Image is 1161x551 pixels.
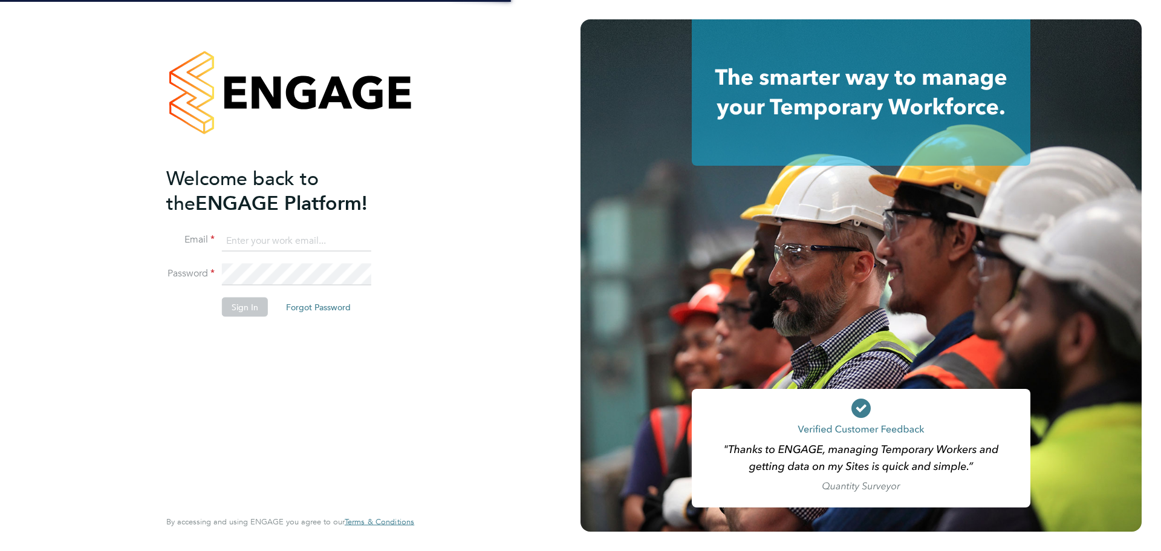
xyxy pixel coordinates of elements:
button: Forgot Password [276,298,360,317]
input: Enter your work email... [222,230,371,252]
span: Welcome back to the [166,166,319,215]
label: Password [166,267,215,280]
h2: ENGAGE Platform! [166,166,402,215]
button: Sign In [222,298,268,317]
span: By accessing and using ENGAGE you agree to our [166,517,414,527]
label: Email [166,233,215,246]
a: Terms & Conditions [345,517,414,527]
